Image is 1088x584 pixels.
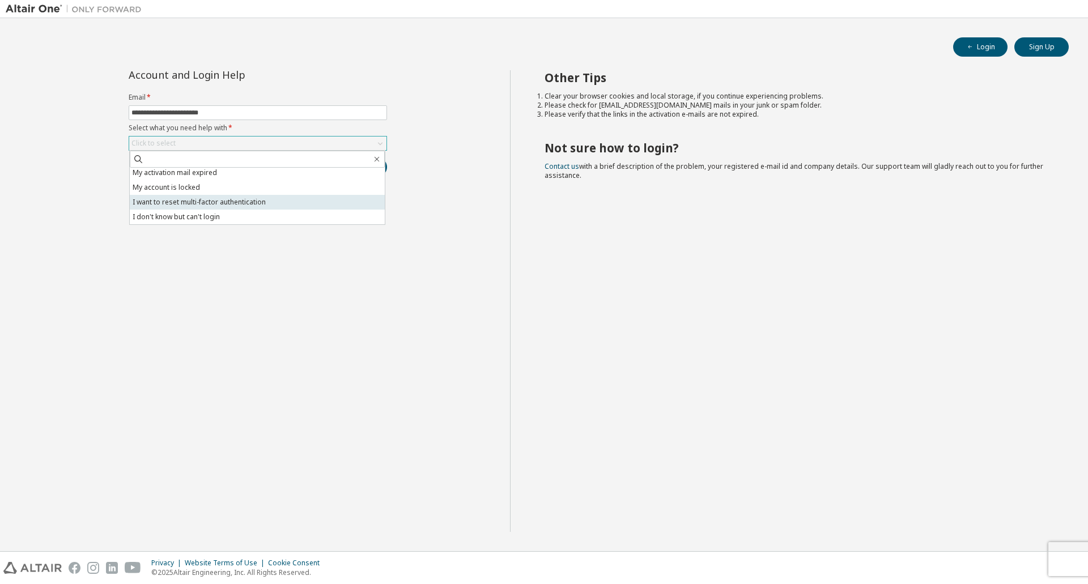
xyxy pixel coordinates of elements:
[545,92,1049,101] li: Clear your browser cookies and local storage, if you continue experiencing problems.
[129,93,387,102] label: Email
[953,37,1008,57] button: Login
[125,562,141,574] img: youtube.svg
[6,3,147,15] img: Altair One
[151,568,326,577] p: © 2025 Altair Engineering, Inc. All Rights Reserved.
[545,161,1043,180] span: with a brief description of the problem, your registered e-mail id and company details. Our suppo...
[129,123,387,133] label: Select what you need help with
[545,110,1049,119] li: Please verify that the links in the activation e-mails are not expired.
[545,140,1049,155] h2: Not sure how to login?
[129,137,386,150] div: Click to select
[545,161,579,171] a: Contact us
[3,562,62,574] img: altair_logo.svg
[131,139,176,148] div: Click to select
[130,165,385,180] li: My activation mail expired
[87,562,99,574] img: instagram.svg
[545,70,1049,85] h2: Other Tips
[129,70,335,79] div: Account and Login Help
[106,562,118,574] img: linkedin.svg
[268,559,326,568] div: Cookie Consent
[1014,37,1069,57] button: Sign Up
[545,101,1049,110] li: Please check for [EMAIL_ADDRESS][DOMAIN_NAME] mails in your junk or spam folder.
[185,559,268,568] div: Website Terms of Use
[69,562,80,574] img: facebook.svg
[151,559,185,568] div: Privacy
